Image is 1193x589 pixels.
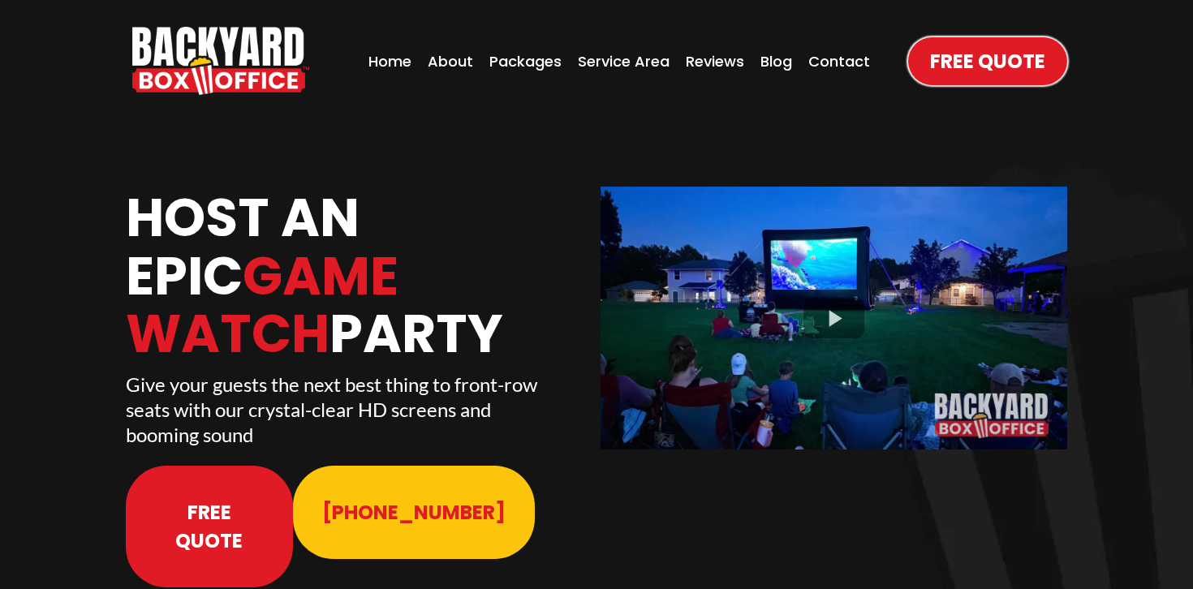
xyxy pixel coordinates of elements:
[573,45,674,77] a: Service Area
[126,189,592,363] h1: Host An Epic Party
[423,45,478,77] a: About
[126,239,398,372] span: Game Watch
[364,45,416,77] a: Home
[908,37,1067,85] a: Free Quote
[293,466,535,559] a: 913-214-1202
[322,498,506,527] span: [PHONE_NUMBER]
[485,45,566,77] a: Packages
[930,47,1045,75] span: Free Quote
[126,372,560,448] p: Give your guests the next best thing to front-row seats with our crystal-clear HD screens and boo...
[132,27,309,95] a: https://www.backyardboxoffice.com
[681,45,749,77] a: Reviews
[132,27,309,95] img: Backyard Box Office
[803,45,875,77] a: Contact
[756,45,797,77] a: Blog
[126,466,293,587] a: Free Quote
[155,498,264,555] span: Free Quote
